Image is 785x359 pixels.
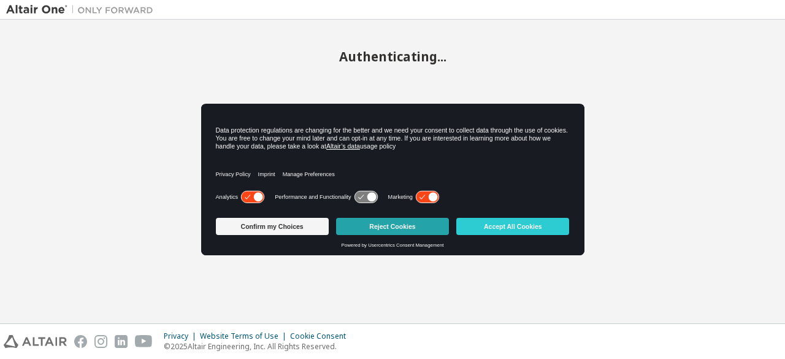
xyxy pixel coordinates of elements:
img: altair_logo.svg [4,335,67,348]
div: Website Terms of Use [200,331,290,341]
div: Privacy [164,331,200,341]
img: youtube.svg [135,335,153,348]
img: instagram.svg [94,335,107,348]
h2: Authenticating... [6,48,779,64]
img: facebook.svg [74,335,87,348]
img: Altair One [6,4,159,16]
div: Cookie Consent [290,331,353,341]
img: linkedin.svg [115,335,128,348]
p: © 2025 Altair Engineering, Inc. All Rights Reserved. [164,341,353,352]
